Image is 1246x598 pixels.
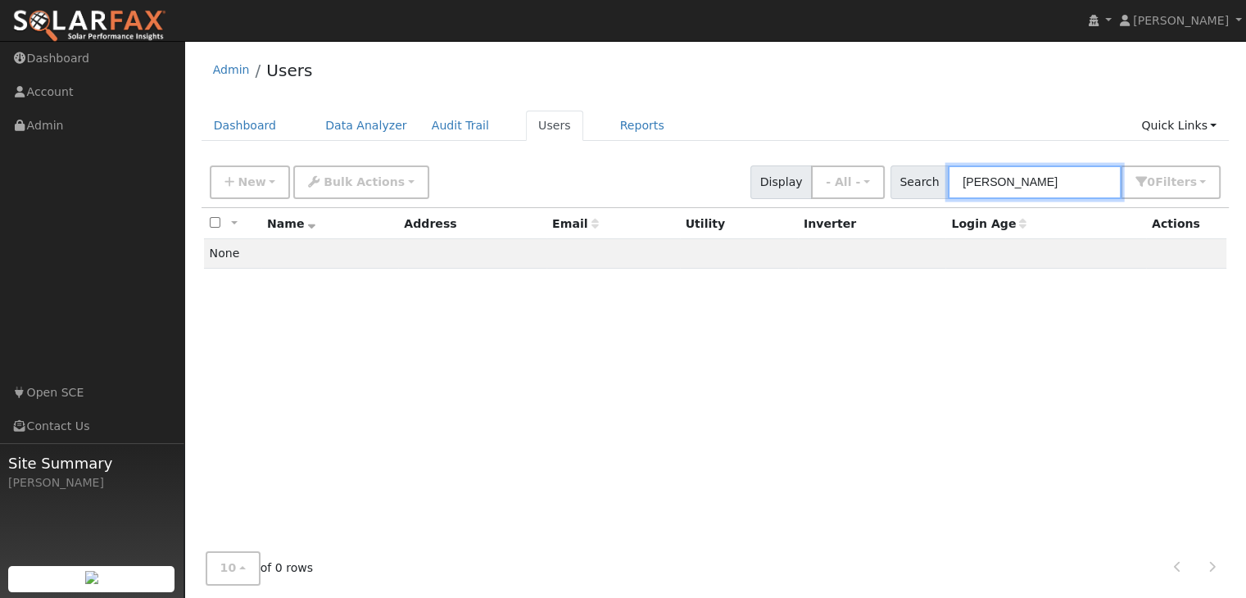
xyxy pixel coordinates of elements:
[419,111,501,141] a: Audit Trail
[1152,215,1221,233] div: Actions
[1133,14,1229,27] span: [PERSON_NAME]
[206,552,314,586] span: of 0 rows
[220,562,237,575] span: 10
[811,165,885,199] button: - All -
[1121,165,1221,199] button: 0Filters
[686,215,792,233] div: Utility
[313,111,419,141] a: Data Analyzer
[267,217,315,230] span: Name
[202,111,289,141] a: Dashboard
[206,552,261,586] button: 10
[85,571,98,584] img: retrieve
[951,217,1026,230] span: Days since last login
[804,215,940,233] div: Inverter
[404,215,541,233] div: Address
[293,165,428,199] button: Bulk Actions
[1155,175,1197,188] span: Filter
[552,217,598,230] span: Email
[8,474,175,492] div: [PERSON_NAME]
[213,63,250,76] a: Admin
[1129,111,1229,141] a: Quick Links
[8,452,175,474] span: Site Summary
[890,165,949,199] span: Search
[266,61,312,80] a: Users
[12,9,166,43] img: SolarFax
[608,111,677,141] a: Reports
[204,239,1227,269] td: None
[1189,175,1196,188] span: s
[948,165,1121,199] input: Search
[750,165,812,199] span: Display
[210,165,291,199] button: New
[238,175,265,188] span: New
[526,111,583,141] a: Users
[324,175,405,188] span: Bulk Actions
